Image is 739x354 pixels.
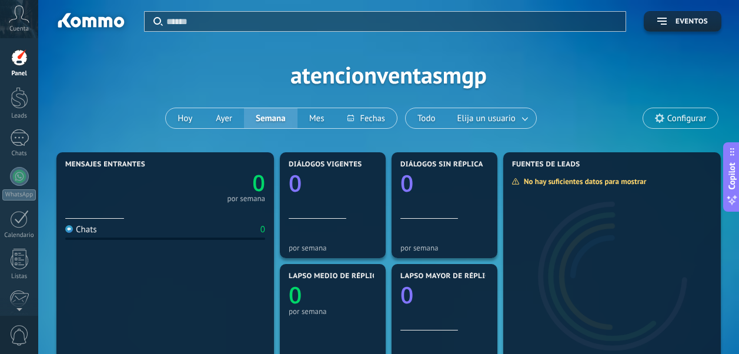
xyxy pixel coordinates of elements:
[2,232,36,239] div: Calendario
[406,108,447,128] button: Todo
[455,111,518,126] span: Elija un usuario
[447,108,536,128] button: Elija un usuario
[512,161,580,169] span: Fuentes de leads
[336,108,396,128] button: Fechas
[297,108,336,128] button: Mes
[400,279,413,310] text: 0
[676,18,708,26] span: Eventos
[166,108,204,128] button: Hoy
[289,272,382,280] span: Lapso medio de réplica
[165,168,265,198] a: 0
[2,150,36,158] div: Chats
[400,168,413,199] text: 0
[289,161,362,169] span: Diálogos vigentes
[2,273,36,280] div: Listas
[400,161,483,169] span: Diálogos sin réplica
[644,11,721,32] button: Eventos
[9,25,29,33] span: Cuenta
[511,176,654,186] div: No hay suficientes datos para mostrar
[289,243,377,252] div: por semana
[289,279,302,310] text: 0
[227,196,265,202] div: por semana
[204,108,244,128] button: Ayer
[2,70,36,78] div: Panel
[65,225,73,233] img: Chats
[252,168,265,198] text: 0
[289,307,377,316] div: por semana
[65,224,97,235] div: Chats
[289,168,302,199] text: 0
[2,112,36,120] div: Leads
[400,272,494,280] span: Lapso mayor de réplica
[726,163,738,190] span: Copilot
[2,189,36,201] div: WhatsApp
[400,243,489,252] div: por semana
[244,108,297,128] button: Semana
[260,224,265,235] div: 0
[65,161,145,169] span: Mensajes entrantes
[667,113,706,123] span: Configurar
